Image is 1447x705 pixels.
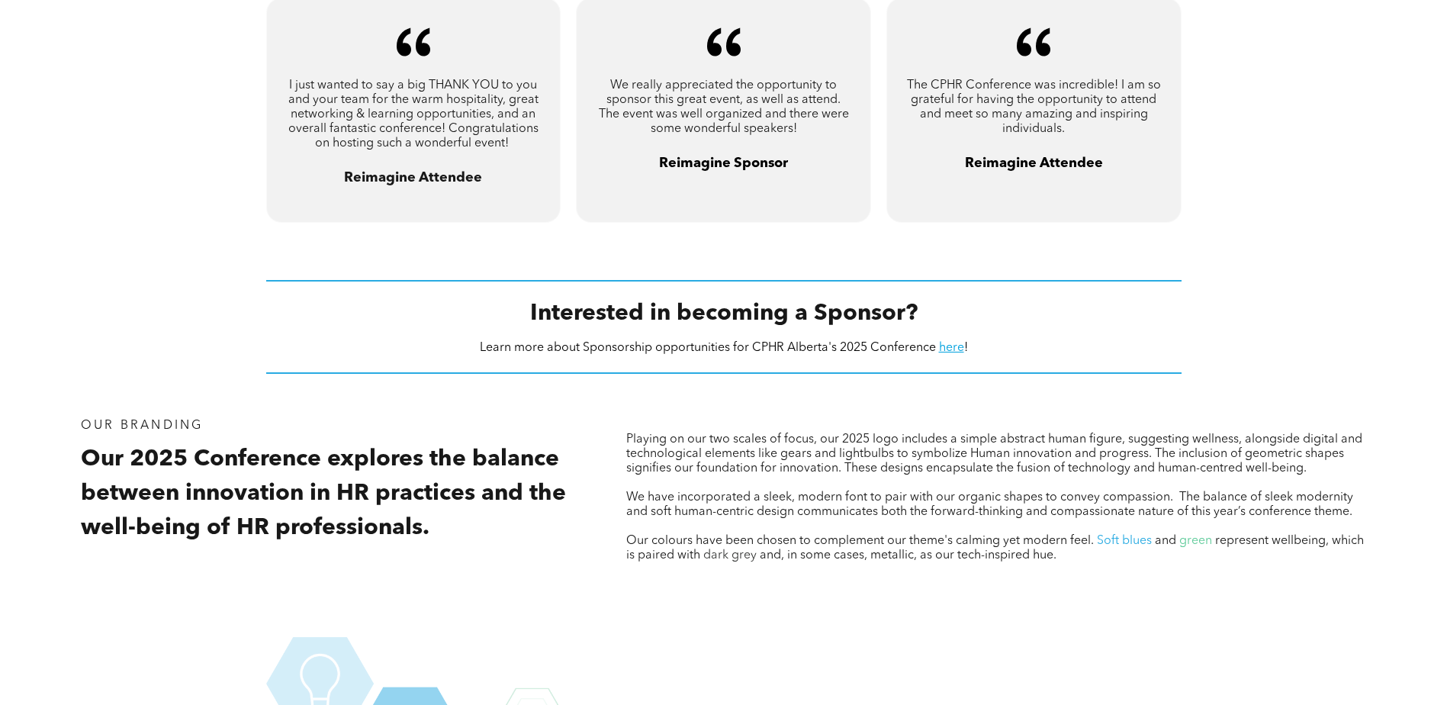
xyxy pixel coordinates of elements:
span: and, in some cases, metallic, as our tech-inspired hue. [760,549,1056,562]
span: We really appreciated the opportunity to sponsor this great event, as well as attend. The event w... [599,79,849,135]
span: The CPHR Conference was incredible! I am so grateful for having the opportunity to attend and mee... [907,79,1161,135]
span: Reimagine Attendee [965,156,1103,170]
span: I just wanted to say a big THANK YOU to you and your team for the warm hospitality, great network... [288,79,539,150]
span: dark grey [703,549,757,562]
a: here [939,342,964,354]
span: We have incorporated a sleek, modern font to pair with our organic shapes to convey compassion. T... [626,491,1353,518]
span: Soft blues [1097,535,1152,547]
span: Our colours have been chosen to complement our theme's calming yet modern feel. [626,535,1094,547]
span: Playing on our two scales of focus, our 2025 logo includes a simple abstract human figure, sugges... [626,433,1362,475]
span: Interested in becoming a Sponsor? [530,302,918,325]
span: Our 2025 Conference explores the balance between innovation in HR practices and the well-being of... [81,448,566,539]
span: and [1155,535,1176,547]
span: green [1179,535,1212,547]
span: Learn more about Sponsorship opportunities for CPHR Alberta's 2025 Conference [480,342,936,354]
span: Reimagine Sponsor [659,156,788,170]
span: ! [964,342,968,354]
span: Reimagine Attendee [344,171,482,185]
span: Our Branding [81,420,203,432]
